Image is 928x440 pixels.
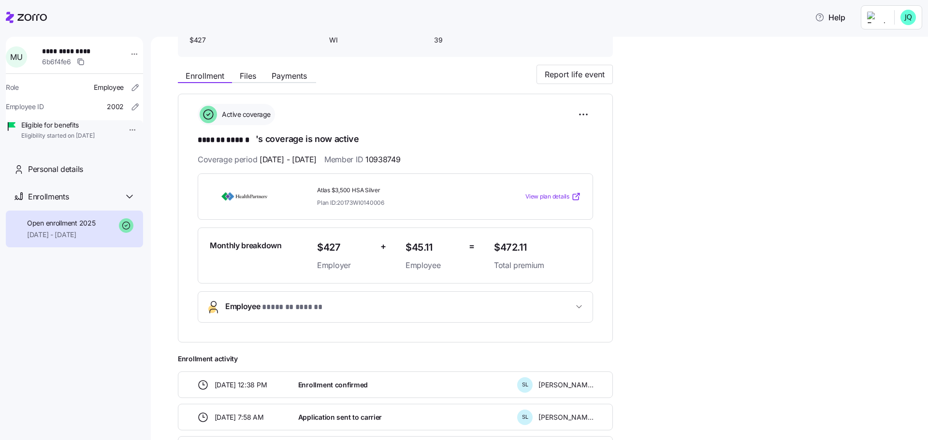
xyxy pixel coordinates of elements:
[522,382,528,387] span: S L
[494,240,581,255] span: $472.11
[94,83,124,92] span: Employee
[186,72,224,80] span: Enrollment
[21,120,95,130] span: Eligible for benefits
[215,412,264,422] span: [DATE] 7:58 AM
[189,35,321,45] span: $427
[329,35,426,45] span: WI
[900,10,916,25] img: 4b8e4801d554be10763704beea63fd77
[107,102,124,112] span: 2002
[198,154,317,166] span: Coverage period
[10,53,22,61] span: M U
[406,240,461,255] span: $45.11
[807,8,853,27] button: Help
[42,57,71,67] span: 6b6f4fe6
[545,69,605,80] span: Report life event
[210,240,282,252] span: Monthly breakdown
[867,12,886,23] img: Employer logo
[365,154,400,166] span: 10938749
[28,163,83,175] span: Personal details
[538,412,594,422] span: [PERSON_NAME]
[225,300,324,313] span: Employee
[525,192,581,201] a: View plan details
[536,65,613,84] button: Report life event
[317,259,373,271] span: Employer
[215,380,267,390] span: [DATE] 12:38 PM
[240,72,256,80] span: Files
[324,154,400,166] span: Member ID
[538,380,594,390] span: [PERSON_NAME]
[21,132,95,140] span: Eligibility started on [DATE]
[27,230,95,240] span: [DATE] - [DATE]
[406,259,461,271] span: Employee
[317,186,486,195] span: Atlas $3,500 HSA Silver
[317,240,373,255] span: $427
[6,102,44,112] span: Employee ID
[219,110,271,119] span: Active coverage
[27,218,95,228] span: Open enrollment 2025
[522,414,528,420] span: S L
[260,154,317,166] span: [DATE] - [DATE]
[298,380,368,390] span: Enrollment confirmed
[28,191,69,203] span: Enrollments
[317,199,384,207] span: Plan ID: 20173WI0140006
[178,354,613,364] span: Enrollment activity
[494,259,581,271] span: Total premium
[434,35,531,45] span: 39
[525,192,569,201] span: View plan details
[6,83,19,92] span: Role
[198,133,593,146] h1: 's coverage is now active
[380,240,386,254] span: +
[469,240,475,254] span: =
[272,72,307,80] span: Payments
[210,185,279,208] img: HealthPartners
[815,12,845,23] span: Help
[298,412,382,422] span: Application sent to carrier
